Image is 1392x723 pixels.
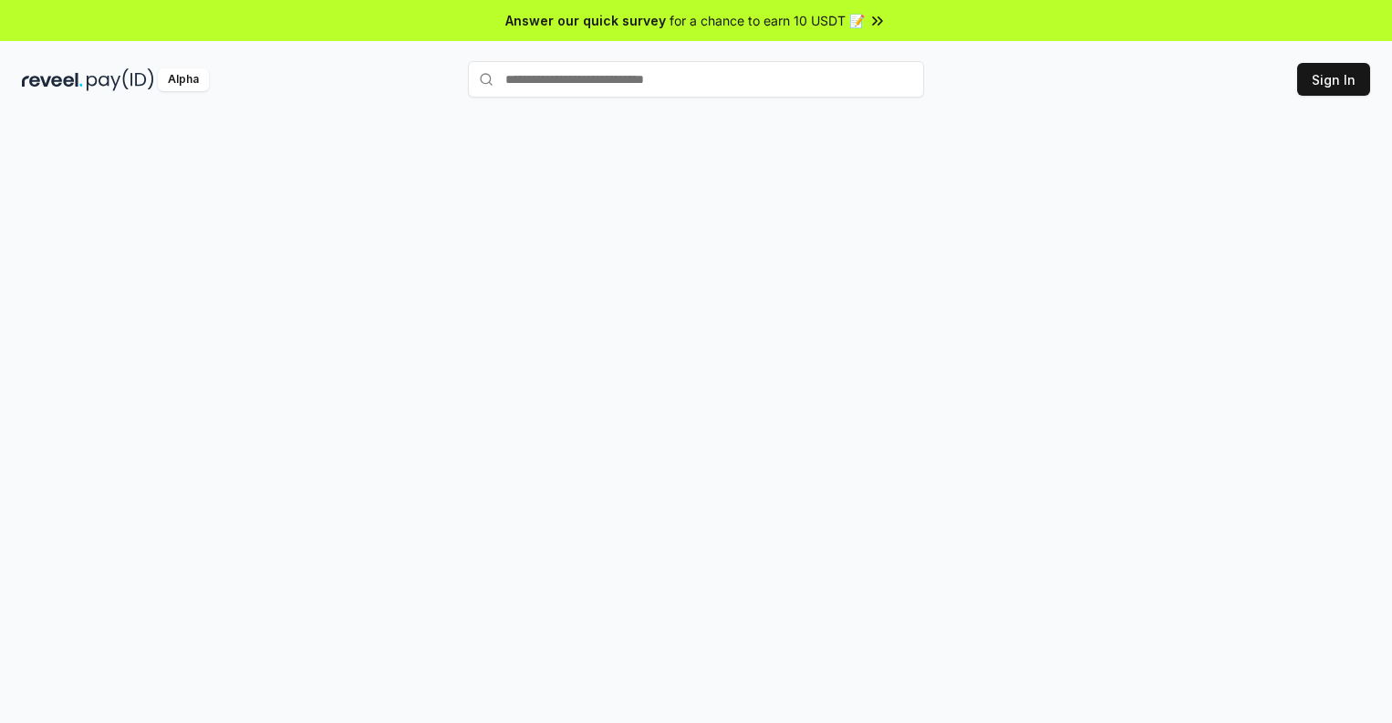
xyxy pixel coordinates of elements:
[87,68,154,91] img: pay_id
[22,68,83,91] img: reveel_dark
[1297,63,1370,96] button: Sign In
[505,11,666,30] span: Answer our quick survey
[670,11,865,30] span: for a chance to earn 10 USDT 📝
[158,68,209,91] div: Alpha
